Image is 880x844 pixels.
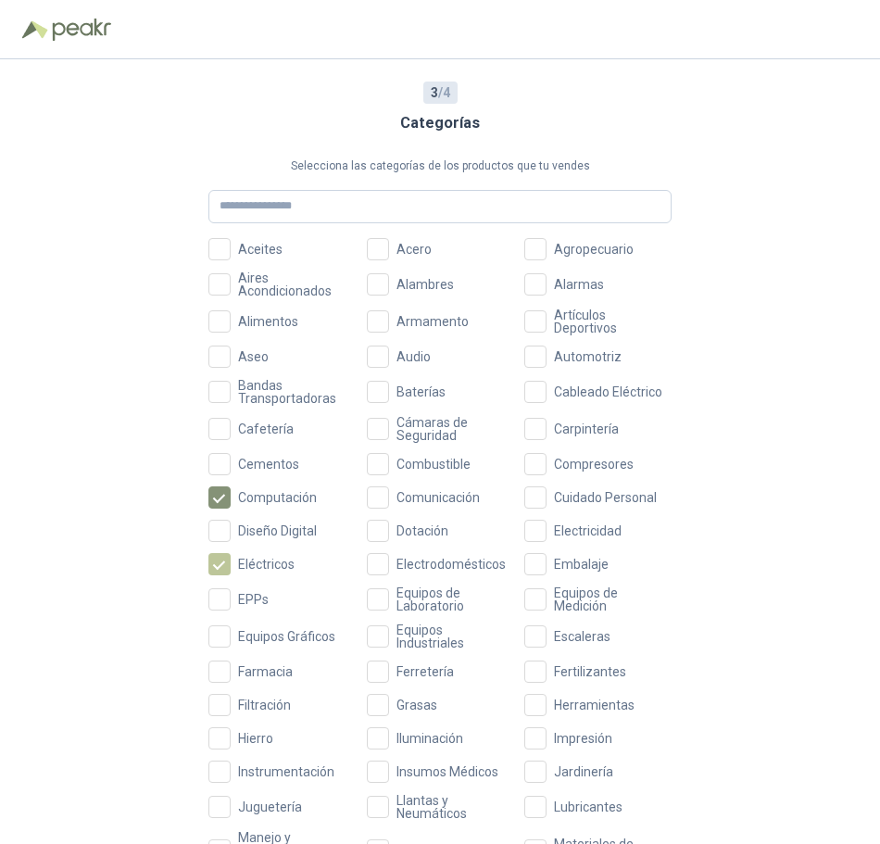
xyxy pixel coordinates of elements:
[231,665,300,678] span: Farmacia
[231,524,324,537] span: Diseño Digital
[547,458,641,471] span: Compresores
[547,350,629,363] span: Automotriz
[389,524,456,537] span: Dotación
[389,558,513,571] span: Electrodomésticos
[231,558,302,571] span: Eléctricos
[547,558,616,571] span: Embalaje
[547,491,664,504] span: Cuidado Personal
[389,665,461,678] span: Ferretería
[389,350,438,363] span: Audio
[231,800,309,813] span: Juguetería
[231,630,343,643] span: Equipos Gráficos
[547,309,672,334] span: Artículos Deportivos
[389,699,445,712] span: Grasas
[208,157,672,175] p: Selecciona las categorías de los productos que tu vendes
[431,85,438,100] b: 3
[389,243,439,256] span: Acero
[389,732,471,745] span: Iluminación
[231,271,356,297] span: Aires Acondicionados
[389,416,514,442] span: Cámaras de Seguridad
[22,20,48,39] img: Logo
[389,315,476,328] span: Armamento
[231,699,298,712] span: Filtración
[389,765,506,778] span: Insumos Médicos
[389,794,514,820] span: Llantas y Neumáticos
[231,379,356,405] span: Bandas Transportadoras
[389,491,487,504] span: Comunicación
[52,19,111,41] img: Peakr
[231,422,301,435] span: Cafetería
[389,586,514,612] span: Equipos de Laboratorio
[231,350,276,363] span: Aseo
[400,111,480,135] h3: Categorías
[389,278,461,291] span: Alambres
[547,800,630,813] span: Lubricantes
[389,624,514,649] span: Equipos Industriales
[547,524,629,537] span: Electricidad
[389,385,453,398] span: Baterías
[231,491,324,504] span: Computación
[547,630,618,643] span: Escaleras
[389,458,478,471] span: Combustible
[231,765,342,778] span: Instrumentación
[547,278,611,291] span: Alarmas
[231,315,306,328] span: Alimentos
[231,243,290,256] span: Aceites
[547,665,634,678] span: Fertilizantes
[431,82,450,103] span: / 4
[231,593,276,606] span: EPPs
[231,732,281,745] span: Hierro
[547,422,626,435] span: Carpintería
[547,765,621,778] span: Jardinería
[547,385,670,398] span: Cableado Eléctrico
[547,732,620,745] span: Impresión
[231,458,307,471] span: Cementos
[547,243,641,256] span: Agropecuario
[547,586,672,612] span: Equipos de Medición
[547,699,642,712] span: Herramientas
